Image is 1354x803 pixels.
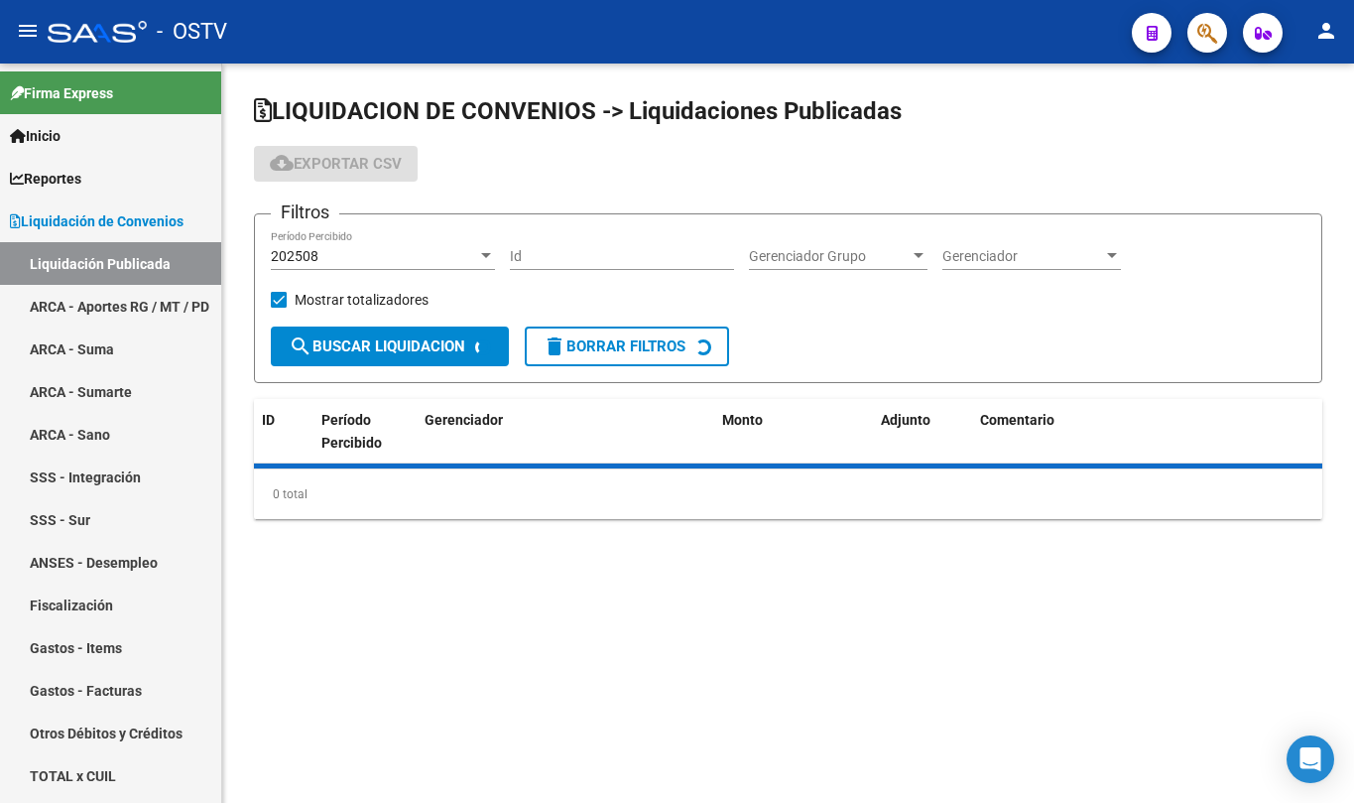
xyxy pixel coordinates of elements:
span: Período Percibido [321,412,382,451]
mat-icon: person [1314,19,1338,43]
span: Inicio [10,125,61,147]
datatable-header-cell: Comentario [972,399,1322,486]
mat-icon: cloud_download [270,151,294,175]
span: Monto [722,412,763,428]
div: Open Intercom Messenger [1287,736,1334,783]
h3: Filtros [271,199,339,226]
span: Borrar Filtros [543,337,685,355]
span: - OSTV [157,10,227,54]
mat-icon: search [289,335,312,358]
span: Gerenciador [425,412,503,428]
span: Comentario [980,412,1054,428]
button: Buscar Liquidacion [271,327,509,366]
span: Firma Express [10,82,113,104]
span: 202508 [271,248,318,264]
datatable-header-cell: Adjunto [873,399,972,486]
span: Exportar CSV [270,155,402,173]
span: Buscar Liquidacion [289,337,465,355]
datatable-header-cell: Monto [714,399,873,486]
span: Gerenciador [942,248,1103,265]
span: ID [262,412,275,428]
mat-icon: delete [543,335,566,358]
datatable-header-cell: Período Percibido [313,399,388,486]
span: Adjunto [881,412,930,428]
button: Exportar CSV [254,146,418,182]
span: Mostrar totalizadores [295,288,429,312]
span: Reportes [10,168,81,190]
mat-icon: menu [16,19,40,43]
button: Borrar Filtros [525,327,729,366]
div: 0 total [254,469,1322,519]
span: Liquidación de Convenios [10,210,184,232]
span: LIQUIDACION DE CONVENIOS -> Liquidaciones Publicadas [254,97,902,125]
span: Gerenciador Grupo [749,248,910,265]
datatable-header-cell: Gerenciador [417,399,714,486]
datatable-header-cell: ID [254,399,313,486]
